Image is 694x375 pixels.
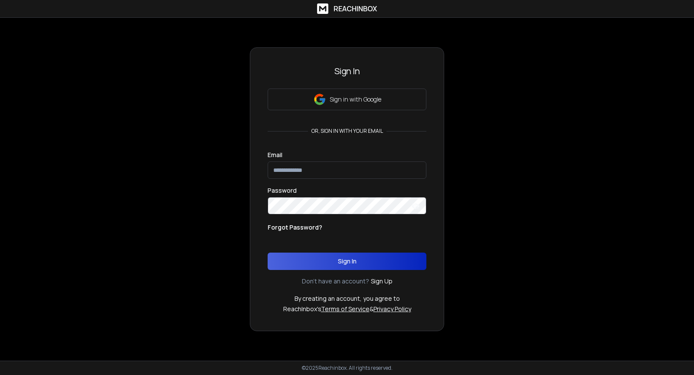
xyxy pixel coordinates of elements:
[268,187,297,194] label: Password
[268,65,426,77] h3: Sign In
[330,95,381,104] p: Sign in with Google
[268,89,426,110] button: Sign in with Google
[268,152,282,158] label: Email
[308,128,386,135] p: or, sign in with your email
[371,277,393,286] a: Sign Up
[334,3,377,14] h1: ReachInbox
[295,294,400,303] p: By creating an account, you agree to
[321,305,370,313] a: Terms of Service
[317,3,377,14] a: ReachInbox
[302,365,393,372] p: © 2025 Reachinbox. All rights reserved.
[302,277,369,286] p: Don't have an account?
[268,253,426,270] button: Sign In
[373,305,411,313] a: Privacy Policy
[283,305,411,313] p: ReachInbox's &
[268,223,322,232] p: Forgot Password?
